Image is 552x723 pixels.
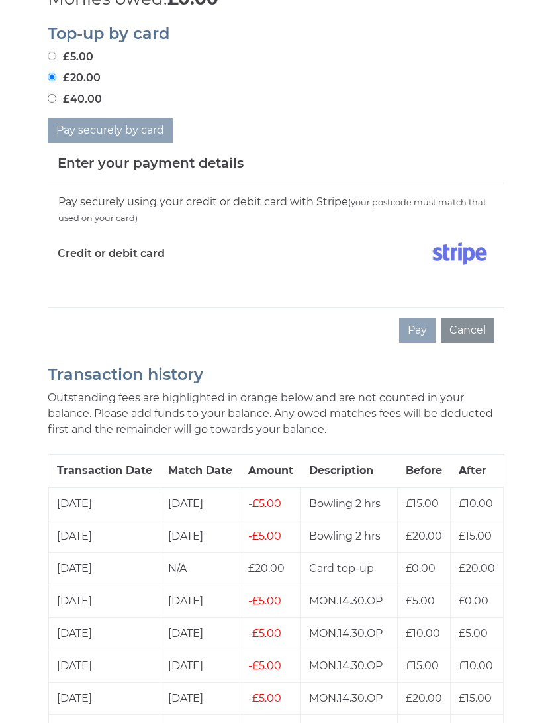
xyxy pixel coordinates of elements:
td: MON.14.30.OP [301,585,398,618]
h5: Enter your payment details [58,153,244,173]
small: (your postcode must match that used on your card) [58,197,486,223]
td: Bowling 2 hrs [301,520,398,553]
span: £10.00 [459,659,493,672]
th: Match Date [160,455,240,488]
th: Before [398,455,451,488]
td: Bowling 2 hrs [301,487,398,520]
h2: Top-up by card [48,25,504,42]
span: £5.00 [248,530,281,542]
td: [DATE] [160,520,240,553]
td: N/A [160,553,240,585]
td: [DATE] [160,487,240,520]
td: [DATE] [49,650,160,683]
button: Pay [399,318,436,343]
td: MON.14.30.OP [301,618,398,650]
button: Cancel [441,318,494,343]
td: [DATE] [49,553,160,585]
td: [DATE] [49,487,160,520]
input: £40.00 [48,94,56,103]
th: Description [301,455,398,488]
span: £15.00 [406,497,439,510]
label: Credit or debit card [58,237,165,270]
span: £10.00 [406,627,440,640]
input: £20.00 [48,73,56,81]
span: £5.00 [248,659,281,672]
div: Pay securely using your credit or debit card with Stripe [58,193,494,226]
span: £5.00 [248,627,281,640]
input: £5.00 [48,52,56,60]
p: Outstanding fees are highlighted in orange below and are not counted in your balance. Please add ... [48,390,504,438]
span: £0.00 [406,562,436,575]
th: After [451,455,504,488]
span: £15.00 [459,692,492,704]
label: £40.00 [48,91,102,107]
span: £5.00 [459,627,488,640]
span: £5.00 [248,692,281,704]
span: £20.00 [406,530,442,542]
td: [DATE] [49,618,160,650]
iframe: Secure card payment input frame [58,275,494,287]
td: [DATE] [160,585,240,618]
td: [DATE] [49,585,160,618]
td: MON.14.30.OP [301,683,398,715]
td: [DATE] [49,520,160,553]
span: £5.00 [406,595,435,607]
span: £15.00 [406,659,439,672]
span: £5.00 [248,497,281,510]
span: £15.00 [459,530,492,542]
h2: Transaction history [48,366,504,383]
span: £20.00 [406,692,442,704]
span: £0.00 [459,595,488,607]
span: £5.00 [248,595,281,607]
span: £20.00 [459,562,495,575]
td: Card top-up [301,553,398,585]
th: Transaction Date [49,455,160,488]
label: £5.00 [48,49,93,65]
td: [DATE] [49,683,160,715]
span: £20.00 [248,562,285,575]
label: £20.00 [48,70,101,86]
th: Amount [240,455,301,488]
td: [DATE] [160,650,240,683]
span: £10.00 [459,497,493,510]
td: [DATE] [160,683,240,715]
td: MON.14.30.OP [301,650,398,683]
td: [DATE] [160,618,240,650]
button: Pay securely by card [48,118,173,143]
